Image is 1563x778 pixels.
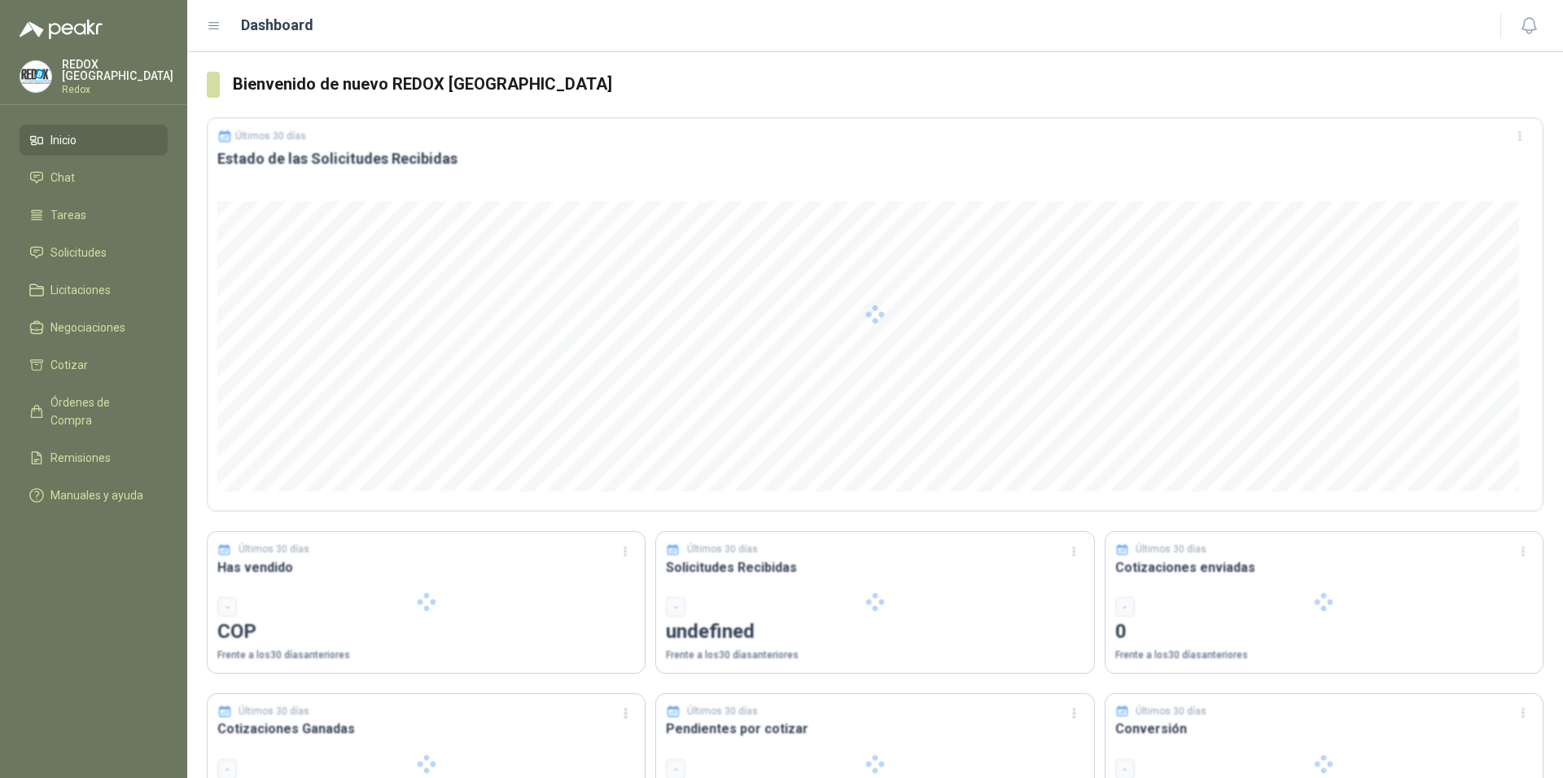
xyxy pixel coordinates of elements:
a: Cotizar [20,349,168,380]
span: Solicitudes [50,244,107,262]
h3: Bienvenido de nuevo REDOX [GEOGRAPHIC_DATA] [233,72,1543,97]
a: Manuales y ayuda [20,480,168,511]
span: Inicio [50,131,77,149]
span: Licitaciones [50,281,111,299]
a: Tareas [20,200,168,231]
a: Negociaciones [20,312,168,343]
h1: Dashboard [241,14,313,37]
span: Órdenes de Compra [50,393,152,429]
span: Tareas [50,206,86,224]
a: Remisiones [20,442,168,473]
span: Chat [50,169,75,187]
span: Negociaciones [50,319,125,336]
a: Órdenes de Compra [20,387,168,436]
span: Cotizar [50,356,88,374]
a: Licitaciones [20,275,168,305]
p: REDOX [GEOGRAPHIC_DATA] [62,59,173,81]
a: Inicio [20,125,168,156]
img: Company Logo [20,61,51,92]
span: Manuales y ayuda [50,486,143,504]
p: Redox [62,85,173,95]
a: Solicitudes [20,237,168,268]
a: Chat [20,162,168,193]
span: Remisiones [50,449,111,467]
img: Logo peakr [20,20,103,39]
